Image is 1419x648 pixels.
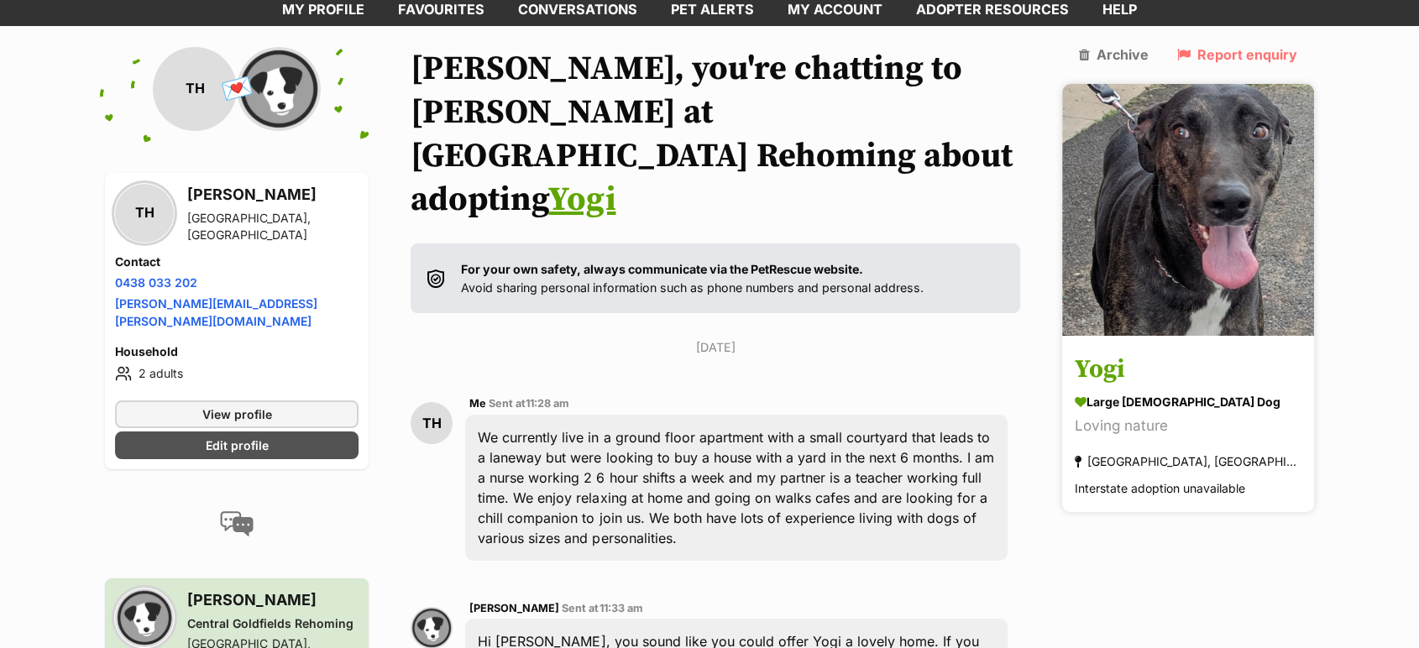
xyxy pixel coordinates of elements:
[1075,393,1301,410] div: large [DEMOGRAPHIC_DATA] Dog
[187,615,359,632] div: Central Goldfields Rehoming
[218,71,256,107] span: 💌
[153,47,237,131] div: TH
[548,179,615,221] a: Yogi
[1062,84,1314,336] img: Yogi
[489,397,569,410] span: Sent at
[461,262,862,276] strong: For your own safety, always communicate via the PetRescue website.
[562,602,642,614] span: Sent at
[115,363,359,384] li: 2 adults
[220,511,254,536] img: conversation-icon-4a6f8262b818ee0b60e3300018af0b2d0b884aa5de6e9bcb8d3d4eeb1a70a7c4.svg
[187,588,359,612] h3: [PERSON_NAME]
[1177,47,1297,62] a: Report enquiry
[202,405,272,423] span: View profile
[115,253,359,270] h4: Contact
[1079,47,1149,62] a: Archive
[187,183,359,206] h3: [PERSON_NAME]
[115,400,359,428] a: View profile
[115,275,197,290] a: 0438 033 202
[115,431,359,459] a: Edit profile
[1075,351,1301,389] h3: Yogi
[237,47,321,131] img: Central Goldfields Rehoming profile pic
[461,260,923,296] p: Avoid sharing personal information such as phone numbers and personal address.
[465,415,1008,561] div: We currently live in a ground floor apartment with a small courtyard that leads to a laneway but ...
[1075,481,1245,495] span: Interstate adoption unavailable
[411,402,453,444] div: TH
[115,343,359,360] h4: Household
[115,296,317,328] a: [PERSON_NAME][EMAIL_ADDRESS][PERSON_NAME][DOMAIN_NAME]
[411,47,1020,222] h1: [PERSON_NAME], you're chatting to [PERSON_NAME] at [GEOGRAPHIC_DATA] Rehoming about adopting
[1075,450,1301,473] div: [GEOGRAPHIC_DATA], [GEOGRAPHIC_DATA]
[526,397,569,410] span: 11:28 am
[411,338,1020,356] p: [DATE]
[469,397,486,410] span: Me
[1075,415,1301,437] div: Loving nature
[1062,338,1314,512] a: Yogi large [DEMOGRAPHIC_DATA] Dog Loving nature [GEOGRAPHIC_DATA], [GEOGRAPHIC_DATA] Interstate a...
[469,602,559,614] span: [PERSON_NAME]
[599,602,642,614] span: 11:33 am
[115,184,174,243] div: TH
[115,588,174,647] img: Central Goldfields Rehoming profile pic
[206,436,269,454] span: Edit profile
[187,210,359,243] div: [GEOGRAPHIC_DATA], [GEOGRAPHIC_DATA]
